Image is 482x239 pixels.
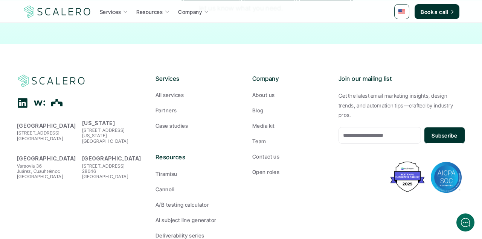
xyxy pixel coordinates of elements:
[51,97,63,109] div: The Org
[156,122,188,130] p: Case studies
[34,97,45,109] div: Wellfound
[252,91,275,99] p: About us
[339,91,465,120] p: Get the latest email marketing insights, design trends, and automation tips—crafted by industry p...
[12,100,139,115] button: New conversation
[156,201,230,209] a: A/B testing calculator
[156,106,230,114] a: Partners
[252,137,266,145] p: Team
[430,162,462,193] img: AICPA SOC badge
[17,163,78,180] p: Varsovia 36 Juárez, Cuauhtémoc [GEOGRAPHIC_DATA]
[156,153,230,162] p: Resources
[424,127,465,144] button: Subscribe
[156,170,177,178] p: Tiramisu
[156,122,230,130] a: Case studies
[23,5,92,18] a: Scalero company logo
[63,191,95,195] span: We run on Gist
[156,91,184,99] p: All services
[252,91,326,99] a: About us
[136,8,163,16] p: Resources
[156,201,209,209] p: A/B testing calculator
[156,74,230,84] p: Services
[252,168,326,176] a: Open roles
[252,106,326,114] a: Blog
[11,50,139,86] h2: Let us know if we can help with lifecycle marketing.
[23,5,92,19] img: Scalero company logo
[252,122,326,130] a: Media kit
[415,4,459,19] a: Book a call
[156,216,217,224] p: AI subject line generator
[252,106,264,114] p: Blog
[17,123,76,129] strong: [GEOGRAPHIC_DATA]
[156,106,177,114] p: Partners
[252,122,275,130] p: Media kit
[456,213,474,231] iframe: gist-messenger-bubble-iframe
[17,155,76,162] strong: [GEOGRAPHIC_DATA]
[156,216,230,224] a: AI subject line generator
[252,153,326,160] a: Contact us
[339,74,465,84] p: Join our mailing list
[421,8,448,16] p: Book a call
[252,137,326,145] a: Team
[156,170,230,178] a: Tiramisu
[252,168,279,176] p: Open roles
[432,132,457,139] p: Subscribe
[82,163,143,180] p: [STREET_ADDRESS] 28046 [GEOGRAPHIC_DATA]
[252,153,279,160] p: Contact us
[11,36,139,48] h1: Hi! Welcome to [GEOGRAPHIC_DATA].
[82,128,143,144] p: [STREET_ADDRESS] [US_STATE][GEOGRAPHIC_DATA]
[252,74,326,84] p: Company
[82,155,141,162] strong: [GEOGRAPHIC_DATA]
[100,8,121,16] p: Services
[389,160,426,194] img: Best Email Marketing Agency 2025 - Recognized by Mailmodo
[17,97,28,109] div: Linkedin
[17,130,78,141] p: [STREET_ADDRESS] [GEOGRAPHIC_DATA]
[49,104,90,110] span: New conversation
[156,185,174,193] p: Cannoli
[156,185,230,193] a: Cannoli
[82,120,115,126] strong: [US_STATE]
[156,91,230,99] a: All services
[17,74,86,88] img: Scalero company logo
[178,8,202,16] p: Company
